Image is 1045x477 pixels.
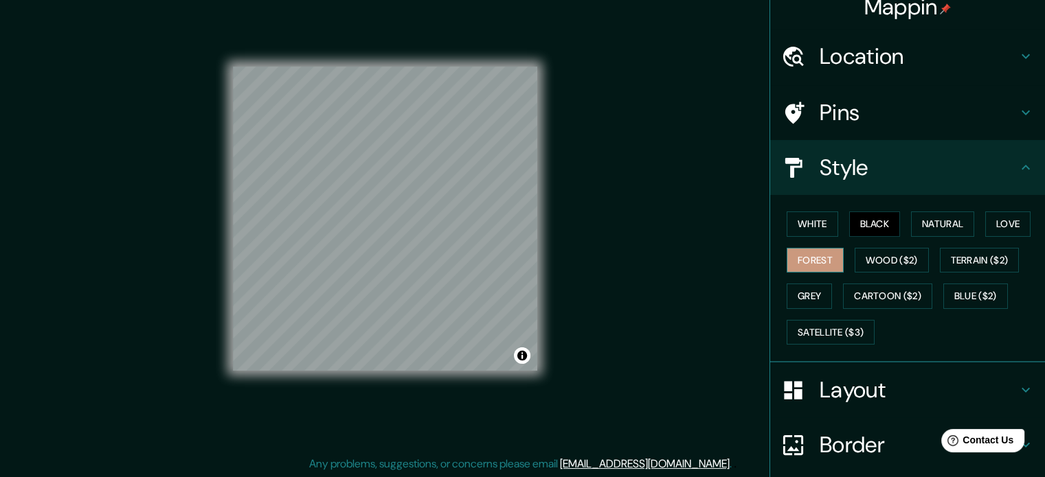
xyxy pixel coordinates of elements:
a: [EMAIL_ADDRESS][DOMAIN_NAME] [560,456,730,471]
div: Pins [770,85,1045,140]
h4: Layout [820,376,1018,404]
h4: Style [820,154,1018,181]
canvas: Map [233,67,537,371]
div: Location [770,29,1045,84]
div: Style [770,140,1045,195]
button: Black [849,211,901,237]
button: Love [985,211,1031,237]
button: White [787,211,838,237]
h4: Location [820,43,1018,70]
img: pin-icon.png [940,3,951,14]
button: Toggle attribution [514,347,530,364]
button: Forest [787,248,844,273]
p: Any problems, suggestions, or concerns please email . [309,456,732,472]
button: Blue ($2) [943,283,1008,309]
div: . [732,456,734,472]
button: Satellite ($3) [787,320,875,345]
iframe: Help widget launcher [923,423,1030,462]
button: Grey [787,283,832,309]
button: Wood ($2) [855,248,929,273]
button: Cartoon ($2) [843,283,932,309]
div: Layout [770,362,1045,417]
div: . [734,456,737,472]
h4: Border [820,431,1018,458]
div: Border [770,417,1045,472]
button: Terrain ($2) [940,248,1020,273]
h4: Pins [820,99,1018,126]
button: Natural [911,211,974,237]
